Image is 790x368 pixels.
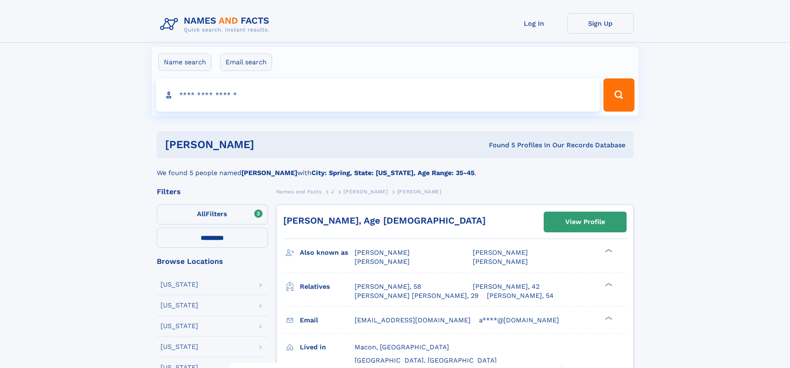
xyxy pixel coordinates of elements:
a: [PERSON_NAME], 42 [473,282,540,291]
input: search input [156,78,600,112]
a: J [331,186,334,197]
span: [PERSON_NAME] [473,258,528,266]
div: [US_STATE] [160,302,198,309]
b: City: Spring, State: [US_STATE], Age Range: 35-45 [311,169,474,177]
a: [PERSON_NAME], 54 [487,291,554,300]
div: Browse Locations [157,258,268,265]
h3: Email [300,313,355,327]
label: Filters [157,205,268,224]
span: [GEOGRAPHIC_DATA], [GEOGRAPHIC_DATA] [355,356,497,364]
h1: [PERSON_NAME] [165,139,372,150]
div: View Profile [565,212,605,232]
div: ❯ [603,282,613,287]
h3: Also known as [300,246,355,260]
a: [PERSON_NAME], 58 [355,282,421,291]
img: Logo Names and Facts [157,13,276,36]
span: All [197,210,206,218]
div: ❯ [603,248,613,253]
label: Name search [158,54,211,71]
b: [PERSON_NAME] [241,169,297,177]
span: [PERSON_NAME] [343,189,388,195]
div: [US_STATE] [160,344,198,350]
a: Names and Facts [276,186,322,197]
span: [PERSON_NAME] [355,258,410,266]
button: Search Button [603,78,634,112]
span: [PERSON_NAME] [397,189,442,195]
div: Found 5 Profiles In Our Records Database [372,141,625,150]
a: Sign Up [567,13,634,34]
a: Log In [501,13,567,34]
span: J [331,189,334,195]
a: [PERSON_NAME], Age [DEMOGRAPHIC_DATA] [283,215,486,226]
span: [EMAIL_ADDRESS][DOMAIN_NAME] [355,316,471,324]
div: [US_STATE] [160,281,198,288]
h3: Relatives [300,280,355,294]
div: ❯ [603,315,613,321]
h3: Lived in [300,340,355,354]
span: [PERSON_NAME] [473,249,528,256]
div: We found 5 people named with . [157,158,634,178]
a: [PERSON_NAME] [PERSON_NAME], 29 [355,291,479,300]
span: Macon, [GEOGRAPHIC_DATA] [355,343,449,351]
div: [US_STATE] [160,323,198,329]
a: View Profile [544,212,626,232]
label: Email search [220,54,272,71]
a: [PERSON_NAME] [343,186,388,197]
span: [PERSON_NAME] [355,249,410,256]
div: Filters [157,188,268,195]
